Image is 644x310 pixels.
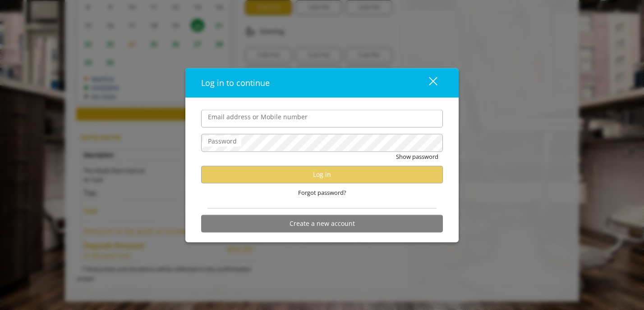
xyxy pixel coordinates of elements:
[396,152,438,162] button: Show password
[201,166,443,183] button: Log in
[201,134,443,152] input: Password
[298,188,346,198] span: Forgot password?
[203,136,241,146] label: Password
[419,76,437,90] div: close dialog
[201,110,443,128] input: Email address or Mobile number
[201,215,443,232] button: Create a new account
[201,77,270,88] span: Log in to continue
[203,112,312,122] label: Email address or Mobile number
[412,74,443,92] button: close dialog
